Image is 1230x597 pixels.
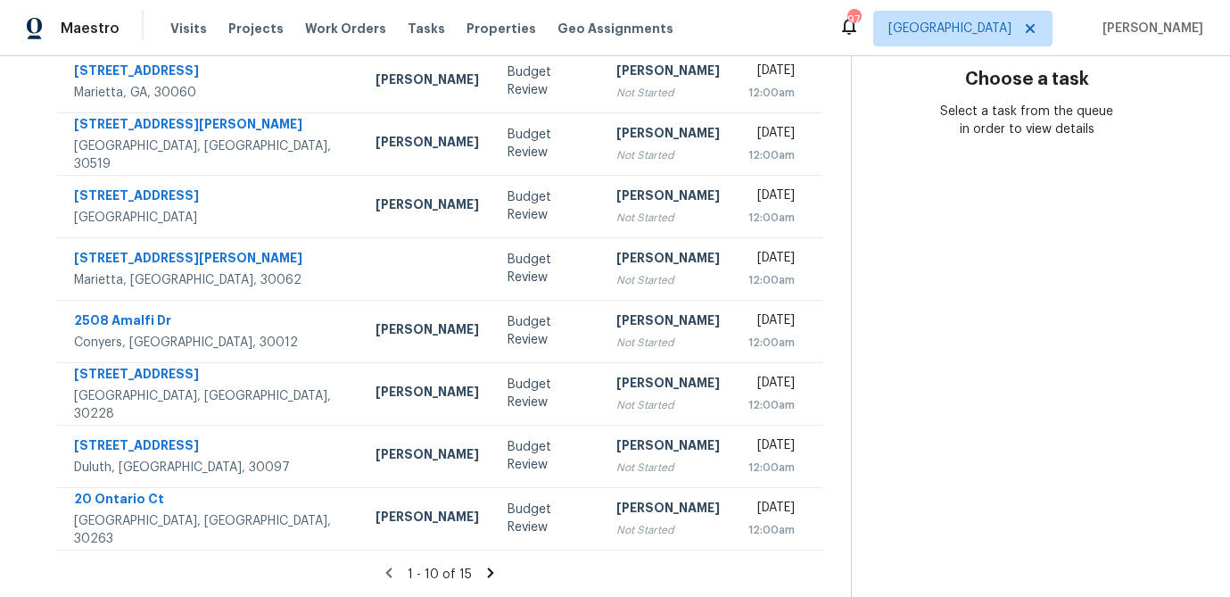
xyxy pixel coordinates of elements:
[748,396,795,414] div: 12:00am
[748,84,795,102] div: 12:00am
[408,22,445,35] span: Tasks
[408,568,472,581] span: 1 - 10 of 15
[74,334,347,352] div: Conyers, [GEOGRAPHIC_DATA], 30012
[61,20,120,37] span: Maestro
[508,501,588,536] div: Budget Review
[508,251,588,286] div: Budget Review
[376,70,479,93] div: [PERSON_NAME]
[616,499,720,521] div: [PERSON_NAME]
[376,445,479,468] div: [PERSON_NAME]
[305,20,386,37] span: Work Orders
[74,187,347,209] div: [STREET_ADDRESS]
[748,459,795,477] div: 12:00am
[748,271,795,289] div: 12:00am
[557,20,673,37] span: Geo Assignments
[748,374,795,396] div: [DATE]
[74,365,347,387] div: [STREET_ADDRESS]
[616,521,720,539] div: Not Started
[508,126,588,162] div: Budget Review
[748,311,795,334] div: [DATE]
[466,20,536,37] span: Properties
[508,376,588,411] div: Budget Review
[508,438,588,474] div: Budget Review
[170,20,207,37] span: Visits
[616,396,720,414] div: Not Started
[376,133,479,155] div: [PERSON_NAME]
[376,195,479,218] div: [PERSON_NAME]
[748,209,795,227] div: 12:00am
[74,249,347,271] div: [STREET_ADDRESS][PERSON_NAME]
[616,311,720,334] div: [PERSON_NAME]
[616,436,720,459] div: [PERSON_NAME]
[74,387,347,423] div: [GEOGRAPHIC_DATA], [GEOGRAPHIC_DATA], 30228
[616,209,720,227] div: Not Started
[74,137,347,173] div: [GEOGRAPHIC_DATA], [GEOGRAPHIC_DATA], 30519
[616,374,720,396] div: [PERSON_NAME]
[376,508,479,530] div: [PERSON_NAME]
[965,70,1089,88] h3: Choose a task
[74,84,347,102] div: Marietta, GA, 30060
[616,146,720,164] div: Not Started
[74,512,347,548] div: [GEOGRAPHIC_DATA], [GEOGRAPHIC_DATA], 30263
[376,320,479,343] div: [PERSON_NAME]
[74,311,347,334] div: 2508 Amalfi Dr
[74,271,347,289] div: Marietta, [GEOGRAPHIC_DATA], 30062
[616,249,720,271] div: [PERSON_NAME]
[228,20,284,37] span: Projects
[748,334,795,352] div: 12:00am
[748,499,795,521] div: [DATE]
[748,249,795,271] div: [DATE]
[508,188,588,224] div: Budget Review
[616,84,720,102] div: Not Started
[748,62,795,84] div: [DATE]
[616,62,720,84] div: [PERSON_NAME]
[616,271,720,289] div: Not Started
[74,115,347,137] div: [STREET_ADDRESS][PERSON_NAME]
[508,313,588,349] div: Budget Review
[616,334,720,352] div: Not Started
[939,103,1114,138] div: Select a task from the queue in order to view details
[616,459,720,477] div: Not Started
[748,124,795,146] div: [DATE]
[748,146,795,164] div: 12:00am
[376,383,479,405] div: [PERSON_NAME]
[508,63,588,99] div: Budget Review
[847,11,860,29] div: 97
[74,62,347,84] div: [STREET_ADDRESS]
[74,436,347,459] div: [STREET_ADDRESS]
[74,490,347,512] div: 20 Ontario Ct
[748,187,795,209] div: [DATE]
[616,187,720,209] div: [PERSON_NAME]
[74,209,347,227] div: [GEOGRAPHIC_DATA]
[74,459,347,477] div: Duluth, [GEOGRAPHIC_DATA], 30097
[616,124,720,146] div: [PERSON_NAME]
[748,436,795,459] div: [DATE]
[748,521,795,539] div: 12:00am
[1095,20,1203,37] span: [PERSON_NAME]
[888,20,1011,37] span: [GEOGRAPHIC_DATA]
